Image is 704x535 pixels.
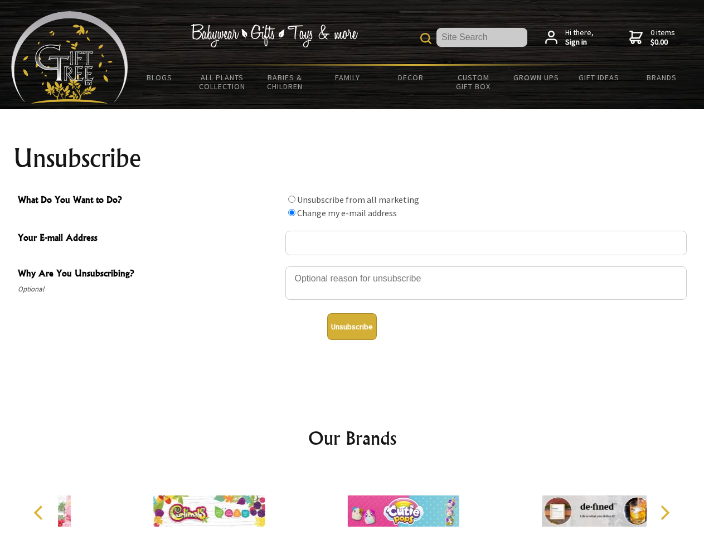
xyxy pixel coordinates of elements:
[565,28,594,47] span: Hi there,
[630,66,693,89] a: Brands
[436,28,527,47] input: Site Search
[297,194,419,205] label: Unsubscribe from all marketing
[379,66,442,89] a: Decor
[565,37,594,47] strong: Sign in
[327,313,377,340] button: Unsubscribe
[442,66,505,98] a: Custom Gift Box
[18,193,280,209] span: What Do You Want to Do?
[317,66,380,89] a: Family
[650,37,675,47] strong: $0.00
[11,11,128,104] img: Babyware - Gifts - Toys and more...
[191,24,358,47] img: Babywear - Gifts - Toys & more
[254,66,317,98] a: Babies & Children
[567,66,630,89] a: Gift Ideas
[288,209,295,216] input: What Do You Want to Do?
[22,425,682,451] h2: Our Brands
[629,28,675,47] a: 0 items$0.00
[504,66,567,89] a: Grown Ups
[18,283,280,296] span: Optional
[285,266,687,300] textarea: Why Are You Unsubscribing?
[288,196,295,203] input: What Do You Want to Do?
[13,145,691,172] h1: Unsubscribe
[18,231,280,247] span: Your E-mail Address
[28,500,52,525] button: Previous
[545,28,594,47] a: Hi there,Sign in
[297,207,397,218] label: Change my e-mail address
[191,66,254,98] a: All Plants Collection
[128,66,191,89] a: BLOGS
[652,500,677,525] button: Next
[650,27,675,47] span: 0 items
[420,33,431,44] img: product search
[18,266,280,283] span: Why Are You Unsubscribing?
[285,231,687,255] input: Your E-mail Address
